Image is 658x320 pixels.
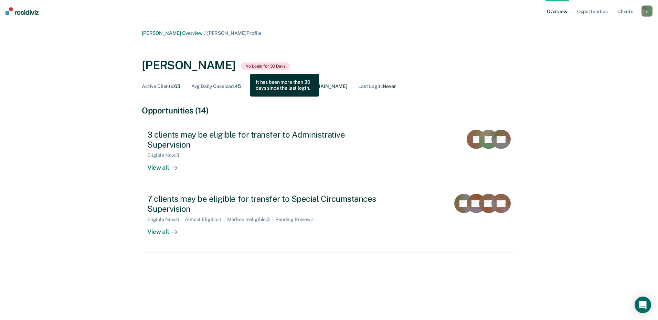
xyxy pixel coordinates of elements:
span: [PERSON_NAME] Profile [207,30,262,36]
a: [PERSON_NAME] Overview [142,30,203,36]
div: Eligible Now : 6 [147,217,185,222]
div: Never [358,83,396,89]
a: 3 clients may be eligible for transfer to Administrative SupervisionEligible Now:3View all [142,124,516,188]
div: 3 clients may be eligible for transfer to Administrative Supervision [147,130,389,150]
span: Avg Daily Caseload : [191,83,235,89]
div: Eligible Now : 3 [147,152,185,158]
div: View all [147,158,186,172]
div: View all [147,222,186,236]
div: 63 [142,83,180,89]
div: Almost Eligible : 1 [185,217,227,222]
span: Last Login : [358,83,382,89]
div: Pending Review : 1 [275,217,319,222]
img: Recidiviz [6,7,39,15]
span: / [203,30,207,36]
div: Marked Ineligible : 3 [227,217,275,222]
div: 7 clients may be eligible for transfer to Special Circumstances Supervision [147,194,389,214]
div: 45 [191,83,241,89]
div: Opportunities (14) [142,106,516,116]
span: No Login for 30 Days [241,62,290,70]
div: Open Intercom Messenger [635,297,651,313]
div: [PERSON_NAME] [142,58,235,72]
div: [EMAIL_ADDRESS][DOMAIN_NAME] [252,83,347,89]
button: s [641,6,652,17]
span: Email : [252,83,265,89]
span: Active Clients : [142,83,174,89]
a: 7 clients may be eligible for transfer to Special Circumstances SupervisionEligible Now:6Almost E... [142,188,516,252]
